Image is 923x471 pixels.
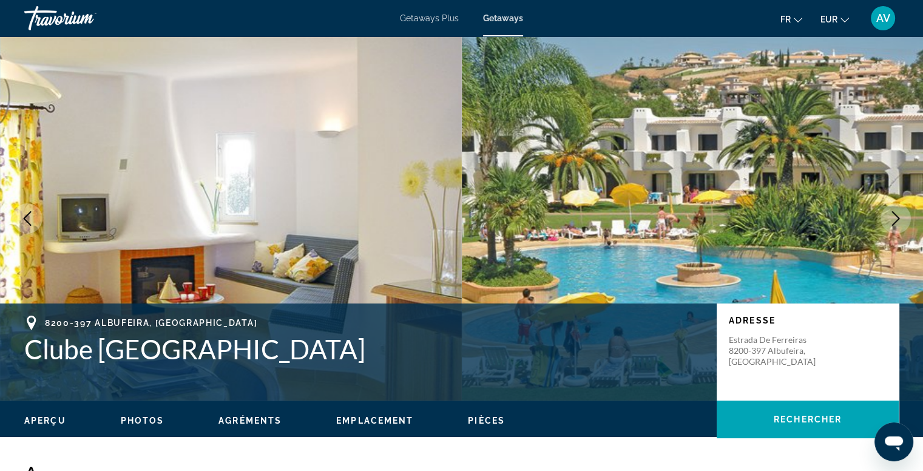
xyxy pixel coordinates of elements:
[820,15,837,24] span: EUR
[881,203,911,234] button: Next image
[820,10,849,28] button: Change currency
[45,318,257,328] span: 8200-397 Albufeira, [GEOGRAPHIC_DATA]
[774,415,842,424] span: Rechercher
[483,13,523,23] a: Getaways
[24,2,146,34] a: Travorium
[729,334,826,367] p: Estrada de Ferreiras 8200-397 Albufeira, [GEOGRAPHIC_DATA]
[717,401,899,438] button: Rechercher
[400,13,459,23] a: Getaways Plus
[780,10,802,28] button: Change language
[780,15,791,24] span: fr
[24,416,66,425] span: Aperçu
[336,415,413,426] button: Emplacement
[876,12,890,24] span: AV
[874,422,913,461] iframe: Bouton de lancement de la fenêtre de messagerie
[218,415,282,426] button: Agréments
[218,416,282,425] span: Agréments
[336,416,413,425] span: Emplacement
[121,415,164,426] button: Photos
[121,416,164,425] span: Photos
[468,416,505,425] span: Pièces
[24,333,705,365] h1: Clube [GEOGRAPHIC_DATA]
[729,316,887,325] p: Adresse
[867,5,899,31] button: User Menu
[24,415,66,426] button: Aperçu
[468,415,505,426] button: Pièces
[12,203,42,234] button: Previous image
